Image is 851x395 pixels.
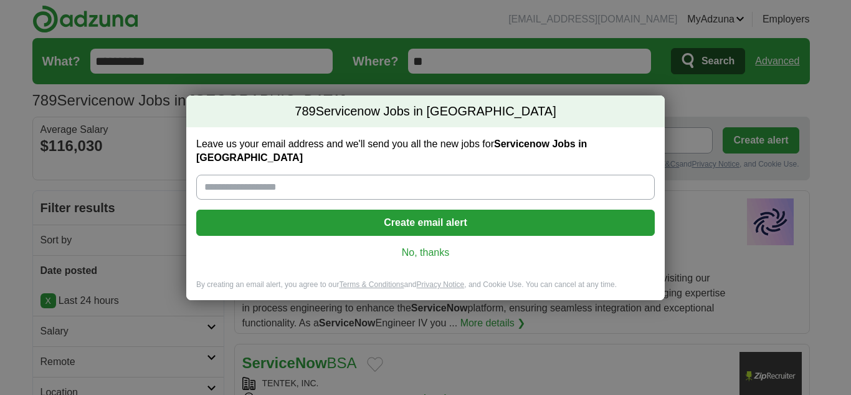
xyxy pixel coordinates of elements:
[186,95,665,128] h2: Servicenow Jobs in [GEOGRAPHIC_DATA]
[339,280,404,289] a: Terms & Conditions
[196,210,655,236] button: Create email alert
[295,103,315,120] span: 789
[417,280,465,289] a: Privacy Notice
[206,246,645,260] a: No, thanks
[196,137,655,165] label: Leave us your email address and we'll send you all the new jobs for
[186,280,665,300] div: By creating an email alert, you agree to our and , and Cookie Use. You can cancel at any time.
